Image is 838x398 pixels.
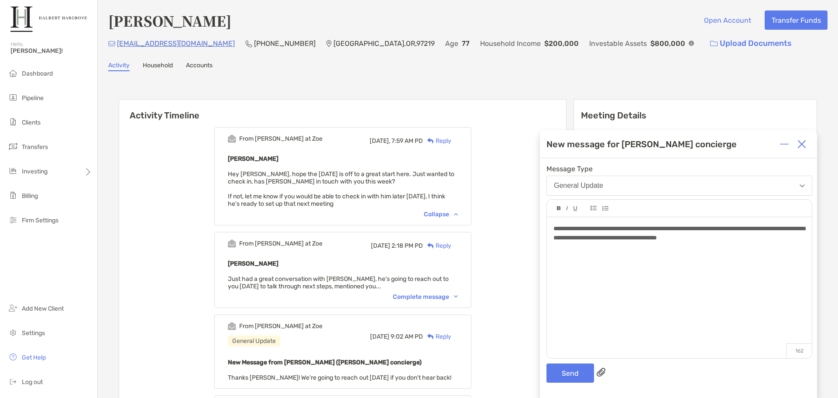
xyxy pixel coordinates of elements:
[370,137,390,145] span: [DATE],
[8,303,18,313] img: add_new_client icon
[10,47,92,55] span: [PERSON_NAME]!
[427,138,434,144] img: Reply icon
[423,136,451,145] div: Reply
[119,100,566,121] h6: Activity Timeline
[546,165,812,173] span: Message Type
[22,329,45,337] span: Settings
[108,62,130,71] a: Activity
[800,184,805,187] img: Open dropdown arrow
[228,322,236,330] img: Event icon
[8,141,18,152] img: transfers icon
[704,34,797,53] a: Upload Documents
[546,176,812,196] button: General Update
[573,206,577,211] img: Editor control icon
[427,334,434,339] img: Reply icon
[333,38,435,49] p: [GEOGRAPHIC_DATA] , OR , 97219
[423,332,451,341] div: Reply
[143,62,173,71] a: Household
[228,155,278,163] b: [PERSON_NAME]
[108,10,231,31] h4: [PERSON_NAME]
[22,192,38,200] span: Billing
[697,10,758,30] button: Open Account
[392,137,423,145] span: 7:59 AM PD
[245,40,252,47] img: Phone Icon
[22,119,41,126] span: Clients
[239,240,323,247] div: From [PERSON_NAME] at Zoe
[391,333,423,340] span: 9:02 AM PD
[22,305,64,312] span: Add New Client
[239,135,323,142] div: From [PERSON_NAME] at Zoe
[22,168,48,175] span: Investing
[8,327,18,338] img: settings icon
[22,143,48,151] span: Transfers
[228,260,278,267] b: [PERSON_NAME]
[108,41,115,46] img: Email Icon
[589,38,647,49] p: Investable Assets
[454,295,458,298] img: Chevron icon
[371,242,390,249] span: [DATE]
[228,135,236,143] img: Event icon
[650,38,685,49] p: $800,000
[228,336,280,346] div: General Update
[8,166,18,176] img: investing icon
[602,206,608,211] img: Editor control icon
[228,359,422,366] b: New Message from [PERSON_NAME] ([PERSON_NAME] concierge)
[370,333,389,340] span: [DATE]
[597,368,605,377] img: paperclip attachments
[710,41,718,47] img: button icon
[480,38,541,49] p: Household Income
[8,352,18,362] img: get-help icon
[566,206,568,211] img: Editor control icon
[8,215,18,225] img: firm-settings icon
[786,343,812,358] p: 162
[423,241,451,250] div: Reply
[554,182,603,190] div: General Update
[8,376,18,387] img: logout icon
[546,139,737,149] div: New message for [PERSON_NAME] concierge
[765,10,828,30] button: Transfer Funds
[186,62,213,71] a: Accounts
[591,206,597,211] img: Editor control icon
[445,38,458,49] p: Age
[581,110,810,121] p: Meeting Details
[254,38,316,49] p: [PHONE_NUMBER]
[393,293,458,301] div: Complete message
[22,217,58,224] span: Firm Settings
[8,190,18,201] img: billing icon
[544,38,579,49] p: $200,000
[22,354,46,361] span: Get Help
[239,322,323,330] div: From [PERSON_NAME] at Zoe
[228,170,454,208] span: Hey [PERSON_NAME], hope the [DATE] is off to a great start here. Just wanted to check in, has [PE...
[392,242,423,249] span: 2:18 PM PD
[22,94,44,102] span: Pipeline
[454,213,458,215] img: Chevron icon
[8,117,18,127] img: clients icon
[424,211,458,218] div: Collapse
[557,206,561,211] img: Editor control icon
[22,70,53,77] span: Dashboard
[780,140,789,149] img: Expand or collapse
[228,239,236,248] img: Event icon
[10,3,87,35] img: Zoe Logo
[117,38,235,49] p: [EMAIL_ADDRESS][DOMAIN_NAME]
[228,275,449,290] span: Just had a great conversation with [PERSON_NAME], he's going to reach out to you [DATE] to talk t...
[546,363,594,383] button: Send
[326,40,332,47] img: Location Icon
[8,68,18,78] img: dashboard icon
[228,374,451,381] span: Thanks [PERSON_NAME]! We're going to reach out [DATE] if you don't hear back!
[689,41,694,46] img: Info Icon
[8,92,18,103] img: pipeline icon
[22,378,43,386] span: Log out
[797,140,806,149] img: Close
[462,38,470,49] p: 77
[427,243,434,249] img: Reply icon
